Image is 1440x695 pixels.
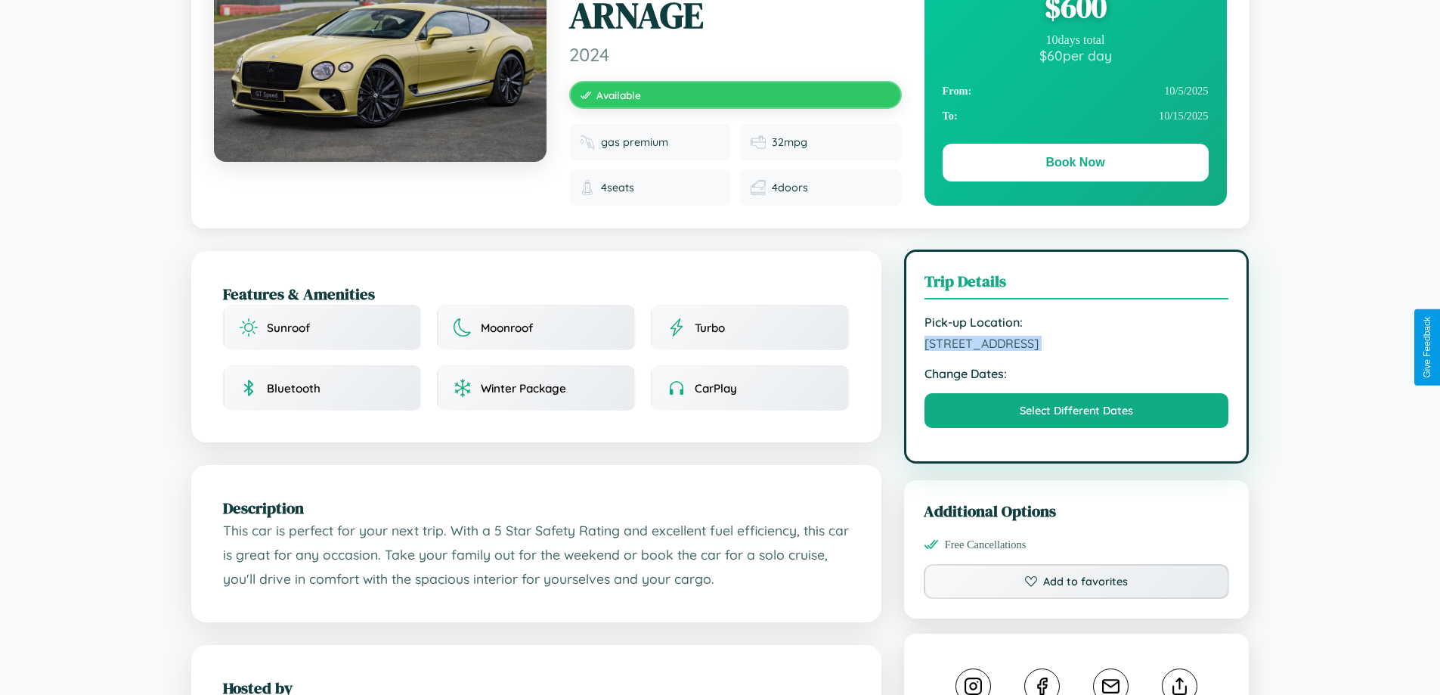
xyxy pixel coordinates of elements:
[695,381,737,396] span: CarPlay
[569,43,902,66] span: 2024
[945,538,1027,551] span: Free Cancellations
[596,88,641,101] span: Available
[601,181,634,194] span: 4 seats
[924,393,1229,428] button: Select Different Dates
[924,315,1229,330] strong: Pick-up Location:
[924,270,1229,299] h3: Trip Details
[267,381,321,396] span: Bluetooth
[943,47,1209,64] div: $ 60 per day
[267,321,310,335] span: Sunroof
[223,497,850,519] h2: Description
[772,135,807,149] span: 32 mpg
[751,180,766,195] img: Doors
[943,79,1209,104] div: 10 / 5 / 2025
[601,135,668,149] span: gas premium
[751,135,766,150] img: Fuel efficiency
[943,33,1209,47] div: 10 days total
[580,180,595,195] img: Seats
[943,85,972,98] strong: From:
[695,321,725,335] span: Turbo
[772,181,808,194] span: 4 doors
[943,104,1209,129] div: 10 / 15 / 2025
[943,144,1209,182] button: Book Now
[924,500,1230,522] h3: Additional Options
[924,366,1229,381] strong: Change Dates:
[1422,317,1432,378] div: Give Feedback
[943,110,958,123] strong: To:
[481,321,533,335] span: Moonroof
[924,336,1229,351] span: [STREET_ADDRESS]
[580,135,595,150] img: Fuel type
[924,564,1230,599] button: Add to favorites
[223,283,850,305] h2: Features & Amenities
[481,381,566,396] span: Winter Package
[223,519,850,591] p: This car is perfect for your next trip. With a 5 Star Safety Rating and excellent fuel efficiency...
